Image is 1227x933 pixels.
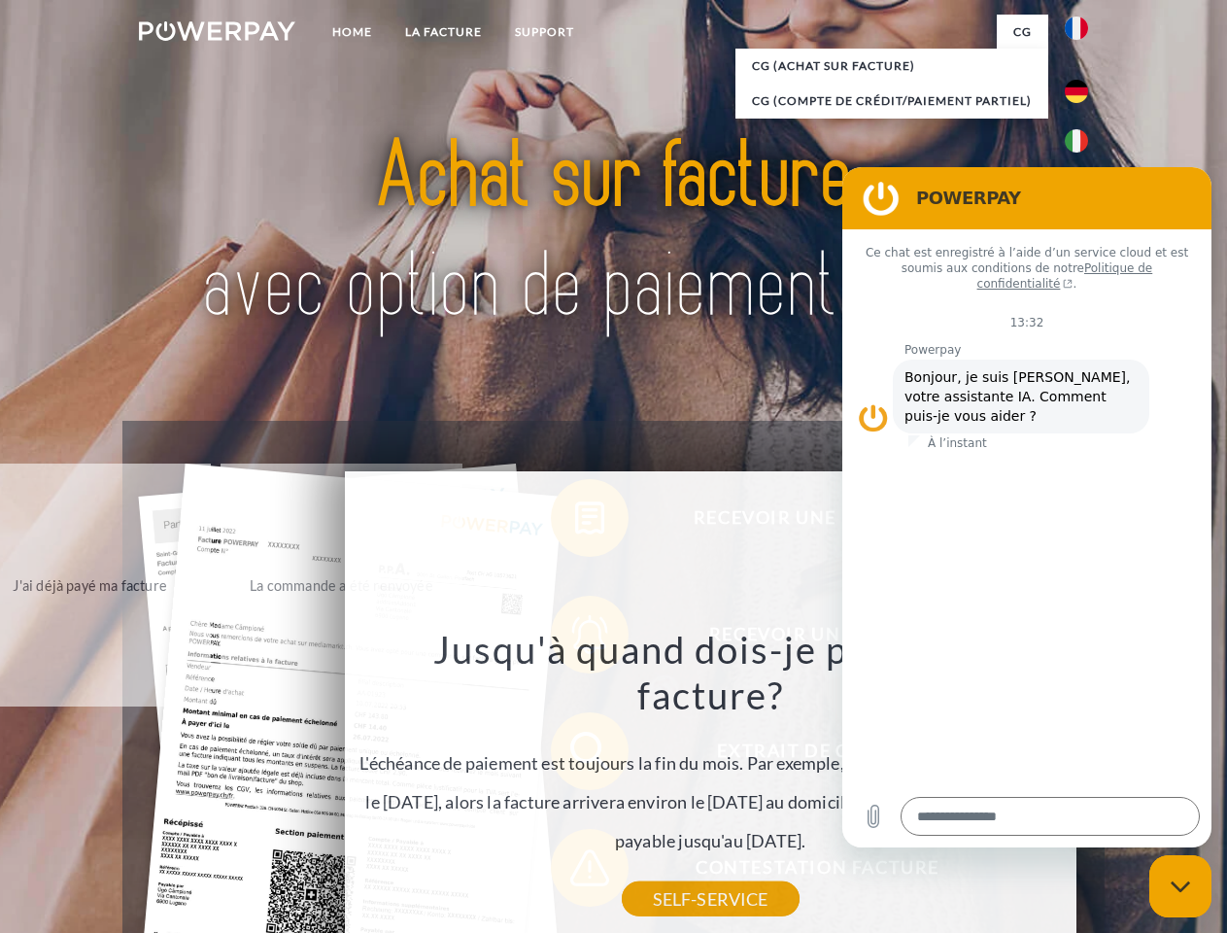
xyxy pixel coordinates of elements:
[1065,129,1088,153] img: it
[735,84,1048,119] a: CG (Compte de crédit/paiement partiel)
[842,167,1211,847] iframe: Fenêtre de messagerie
[997,15,1048,50] a: CG
[389,15,498,50] a: LA FACTURE
[356,626,1065,719] h3: Jusqu'à quand dois-je payer ma facture?
[316,15,389,50] a: Home
[232,571,451,598] div: La commande a été renvoyée
[1065,17,1088,40] img: fr
[1149,855,1211,917] iframe: Bouton de lancement de la fenêtre de messagerie, conversation en cours
[622,881,800,916] a: SELF-SERVICE
[498,15,591,50] a: Support
[186,93,1041,372] img: title-powerpay_fr.svg
[1065,80,1088,103] img: de
[735,49,1048,84] a: CG (achat sur facture)
[139,21,295,41] img: logo-powerpay-white.svg
[356,626,1065,899] div: L'échéance de paiement est toujours la fin du mois. Par exemple, si la commande a été passée le [...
